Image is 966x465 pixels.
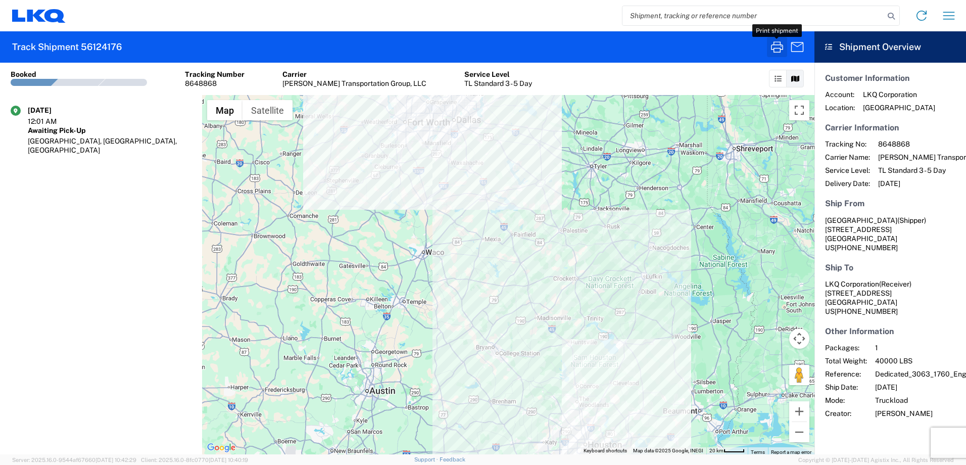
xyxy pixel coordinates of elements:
[825,383,867,392] span: Ship Date:
[825,396,867,405] span: Mode:
[814,31,966,63] header: Shipment Overview
[440,456,465,462] a: Feedback
[825,166,870,175] span: Service Level:
[825,153,870,162] span: Carrier Name:
[464,70,532,79] div: Service Level
[28,106,78,115] div: [DATE]
[789,329,809,349] button: Map camera controls
[798,455,954,464] span: Copyright © [DATE]-[DATE] Agistix Inc., All Rights Reserved
[751,449,765,455] a: Terms
[209,457,248,463] span: [DATE] 10:40:19
[825,225,892,234] span: [STREET_ADDRESS]
[825,280,955,316] address: [GEOGRAPHIC_DATA] US
[622,6,884,25] input: Shipment, tracking or reference number
[825,123,955,132] h5: Carrier Information
[825,343,867,352] span: Packages:
[28,117,78,126] div: 12:01 AM
[185,70,245,79] div: Tracking Number
[835,307,898,315] span: [PHONE_NUMBER]
[825,73,955,83] h5: Customer Information
[825,409,867,418] span: Creator:
[789,401,809,422] button: Zoom in
[706,447,748,454] button: Map Scale: 20 km per 38 pixels
[863,90,935,99] span: LKQ Corporation
[789,422,809,442] button: Zoom out
[709,448,723,453] span: 20 km
[633,448,703,453] span: Map data ©2025 Google, INEGI
[825,103,855,112] span: Location:
[282,70,426,79] div: Carrier
[825,139,870,149] span: Tracking No:
[835,244,898,252] span: [PHONE_NUMBER]
[141,457,248,463] span: Client: 2025.16.0-8fc0770
[28,126,191,135] div: Awaiting Pick-Up
[243,100,293,120] button: Show satellite imagery
[863,103,935,112] span: [GEOGRAPHIC_DATA]
[825,280,911,297] span: LKQ Corporation [STREET_ADDRESS]
[185,79,245,88] div: 8648868
[28,136,191,155] div: [GEOGRAPHIC_DATA], [GEOGRAPHIC_DATA], [GEOGRAPHIC_DATA]
[825,199,955,208] h5: Ship From
[205,441,238,454] img: Google
[12,457,136,463] span: Server: 2025.16.0-9544af67660
[12,41,122,53] h2: Track Shipment 56124176
[825,90,855,99] span: Account:
[825,369,867,379] span: Reference:
[789,365,809,385] button: Drag Pegman onto the map to open Street View
[825,216,955,252] address: [GEOGRAPHIC_DATA] US
[584,447,627,454] button: Keyboard shortcuts
[771,449,811,455] a: Report a map error
[825,327,955,336] h5: Other Information
[825,263,955,272] h5: Ship To
[897,216,926,224] span: (Shipper)
[464,79,532,88] div: TL Standard 3 - 5 Day
[879,280,911,288] span: (Receiver)
[825,356,867,365] span: Total Weight:
[825,179,870,188] span: Delivery Date:
[789,100,809,120] button: Toggle fullscreen view
[414,456,440,462] a: Support
[95,457,136,463] span: [DATE] 10:42:29
[207,100,243,120] button: Show street map
[205,441,238,454] a: Open this area in Google Maps (opens a new window)
[825,216,897,224] span: [GEOGRAPHIC_DATA]
[282,79,426,88] div: [PERSON_NAME] Transportation Group, LLC
[11,70,36,79] div: Booked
